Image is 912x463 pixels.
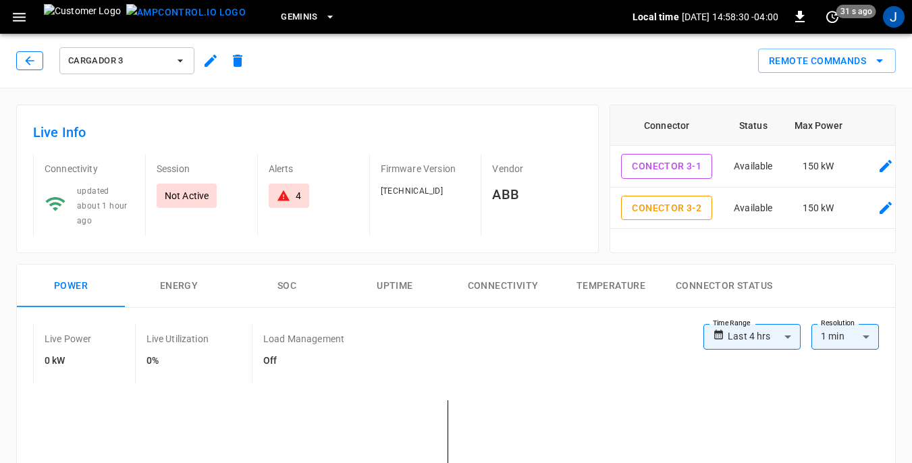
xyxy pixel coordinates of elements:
[77,186,128,225] span: updated about 1 hour ago
[269,162,358,175] p: Alerts
[723,188,783,229] td: Available
[45,354,92,369] h6: 0 kW
[45,162,134,175] p: Connectivity
[263,354,344,369] h6: Off
[822,6,843,28] button: set refresh interval
[557,265,665,308] button: Temperature
[381,186,444,196] span: [TECHNICAL_ID]
[610,105,723,146] th: Connector
[883,6,905,28] div: profile-icon
[758,49,896,74] div: remote commands options
[811,324,879,350] div: 1 min
[296,189,301,202] div: 4
[723,146,783,188] td: Available
[665,265,783,308] button: Connector Status
[621,196,712,221] button: Conector 3-2
[281,9,318,25] span: Geminis
[492,162,582,175] p: Vendor
[17,265,125,308] button: Power
[33,121,582,143] h6: Live Info
[758,49,896,74] button: Remote Commands
[68,53,168,69] span: Cargador 3
[449,265,557,308] button: Connectivity
[723,229,783,271] td: Available
[836,5,876,18] span: 31 s ago
[621,154,712,179] button: Conector 3-1
[492,184,582,205] h6: ABB
[165,189,209,202] p: Not Active
[44,4,121,30] img: Customer Logo
[723,105,783,146] th: Status
[59,47,194,74] button: Cargador 3
[784,146,853,188] td: 150 kW
[125,265,233,308] button: Energy
[821,318,855,329] label: Resolution
[784,105,853,146] th: Max Power
[784,229,853,271] td: 150 kW
[146,354,209,369] h6: 0%
[682,10,778,24] p: [DATE] 14:58:30 -04:00
[728,324,801,350] div: Last 4 hrs
[126,4,246,21] img: ampcontrol.io logo
[146,332,209,346] p: Live Utilization
[157,162,246,175] p: Session
[233,265,341,308] button: SOC
[45,332,92,346] p: Live Power
[341,265,449,308] button: Uptime
[263,332,344,346] p: Load Management
[633,10,679,24] p: Local time
[784,188,853,229] td: 150 kW
[713,318,751,329] label: Time Range
[381,162,471,175] p: Firmware Version
[275,4,341,30] button: Geminis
